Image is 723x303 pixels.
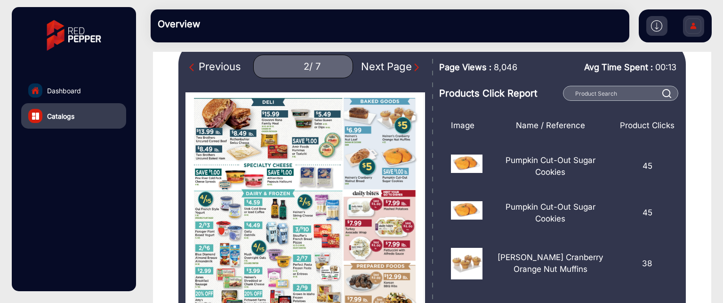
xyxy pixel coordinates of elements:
img: Previous Page [189,63,199,72]
div: / 7 [309,61,321,73]
img: prodSearch%20_white.svg [662,89,672,98]
img: home [31,86,40,95]
img: vmg-logo [40,12,108,59]
p: [PERSON_NAME] Cranberry Orange Nut Muffins [490,252,611,276]
div: 45 [618,201,676,225]
a: Catalogs [21,103,126,129]
div: 45 [618,155,676,179]
div: Product Clicks [618,120,676,132]
a: Dashboard [21,78,126,103]
span: Catalogs [47,111,74,121]
img: 17580879440002025-09-17_11-15-32.png [451,155,482,173]
span: Page Views : [439,61,491,74]
span: Dashboard [47,86,81,96]
p: Pumpkin Cut-Out Sugar Cookies [490,201,611,225]
span: 00:13 [655,62,676,72]
h3: Products Click Report [439,88,560,99]
h3: Overview [158,18,289,30]
div: Previous [189,59,241,74]
img: Next Page [412,63,421,72]
span: Avg Time Spent : [584,61,653,74]
div: 38 [618,248,676,279]
img: h2download.svg [651,20,662,32]
div: Image [444,120,482,132]
div: Next Page [361,59,421,74]
input: Product Search [563,86,678,101]
img: 1758087646000178384_20250924.jpg [451,248,482,279]
img: Sign%20Up.svg [683,11,703,44]
div: Name / Reference [482,120,618,132]
img: 17580879440002025-09-17_11-15-32.png [451,201,482,220]
span: 8,046 [494,61,517,74]
p: Pumpkin Cut-Out Sugar Cookies [490,155,611,179]
img: catalog [32,113,39,120]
